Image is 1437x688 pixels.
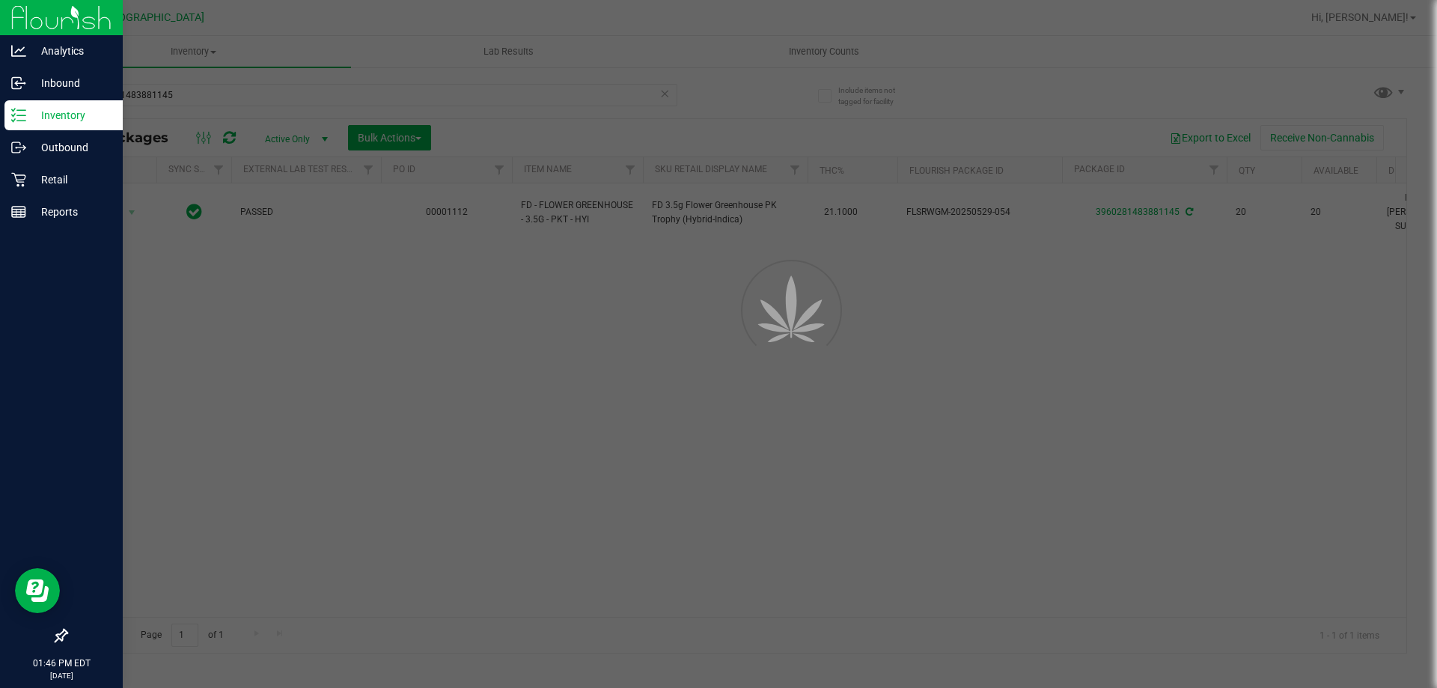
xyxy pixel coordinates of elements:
p: [DATE] [7,670,116,681]
inline-svg: Analytics [11,43,26,58]
p: Inbound [26,74,116,92]
p: 01:46 PM EDT [7,657,116,670]
p: Reports [26,203,116,221]
inline-svg: Reports [11,204,26,219]
inline-svg: Inbound [11,76,26,91]
iframe: Resource center [15,568,60,613]
inline-svg: Inventory [11,108,26,123]
p: Outbound [26,138,116,156]
p: Retail [26,171,116,189]
inline-svg: Outbound [11,140,26,155]
p: Inventory [26,106,116,124]
p: Analytics [26,42,116,60]
inline-svg: Retail [11,172,26,187]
